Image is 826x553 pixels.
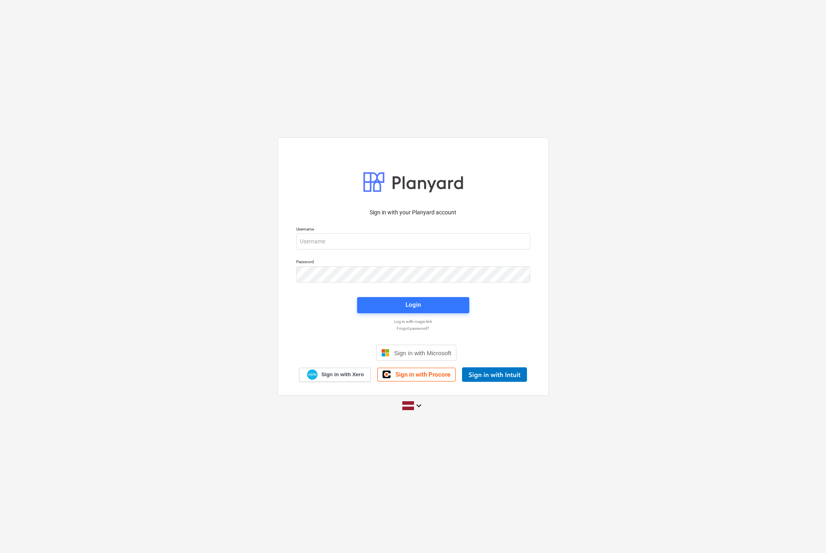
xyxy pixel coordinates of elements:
a: Sign in with Xero [299,368,371,382]
div: Login [406,300,421,310]
p: Password [296,259,530,266]
p: Username [296,226,530,233]
p: Sign in with your Planyard account [296,208,530,217]
i: keyboard_arrow_down [414,401,424,411]
a: Sign in with Procore [377,368,456,381]
button: Login [357,297,469,313]
input: Username [296,233,530,249]
a: Forgot password? [292,326,534,331]
span: Sign in with Microsoft [394,350,452,356]
span: Sign in with Procore [395,371,450,378]
img: Xero logo [307,369,318,380]
span: Sign in with Xero [321,371,364,378]
a: Log in with magic link [292,319,534,324]
img: Microsoft logo [381,349,389,357]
